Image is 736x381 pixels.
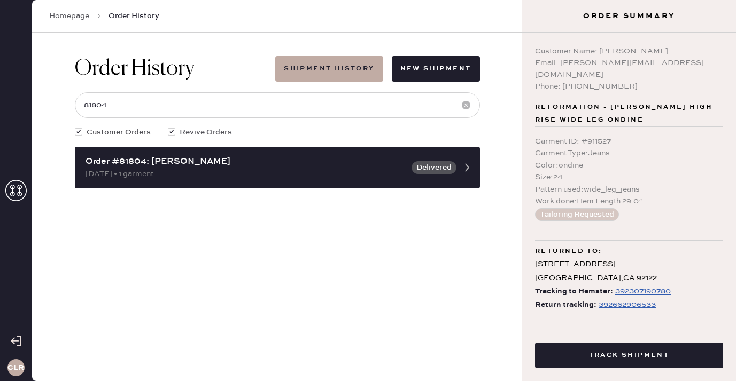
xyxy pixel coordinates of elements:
[535,81,723,92] div: Phone: [PHONE_NUMBER]
[535,57,723,81] div: Email: [PERSON_NAME][EMAIL_ADDRESS][DOMAIN_NAME]
[86,168,405,180] div: [DATE] • 1 garment
[535,258,723,284] div: [STREET_ADDRESS] [GEOGRAPHIC_DATA] , CA 92122
[535,285,613,298] span: Tracking to Hemster:
[49,11,89,21] a: Homepage
[7,364,24,371] h3: CLR
[599,298,656,311] div: https://www.fedex.com/apps/fedextrack/?tracknumbers=392662906533&cntry_code=US
[535,298,596,312] span: Return tracking:
[535,343,723,368] button: Track Shipment
[522,11,736,21] h3: Order Summary
[535,160,723,171] div: Color : ondine
[180,126,232,138] span: Revive Orders
[87,126,151,138] span: Customer Orders
[615,285,671,298] div: https://www.fedex.com/apps/fedextrack/?tracknumbers=392307190780&cntry_code=US
[75,56,195,82] h1: Order History
[535,195,723,207] div: Work done : Hem Length 29.0”
[275,56,383,82] button: Shipment History
[613,285,671,298] a: 392307190780
[596,298,656,312] a: 392662906533
[685,333,731,379] iframe: Front Chat
[392,56,480,82] button: New Shipment
[86,155,405,168] div: Order #81804: [PERSON_NAME]
[535,136,723,147] div: Garment ID : # 911527
[535,208,619,221] button: Tailoring Requested
[535,350,723,360] a: Track Shipment
[535,45,723,57] div: Customer Name: [PERSON_NAME]
[535,171,723,183] div: Size : 24
[535,147,723,159] div: Garment Type : Jeans
[109,11,159,21] span: Order History
[535,184,723,195] div: Pattern used : wide_leg_jeans
[75,92,480,118] input: Search by order number, customer name, email or phone number
[535,245,602,258] span: Returned to:
[412,161,456,174] button: Delivered
[535,101,723,126] span: Reformation - [PERSON_NAME] high rise wide leg ondine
